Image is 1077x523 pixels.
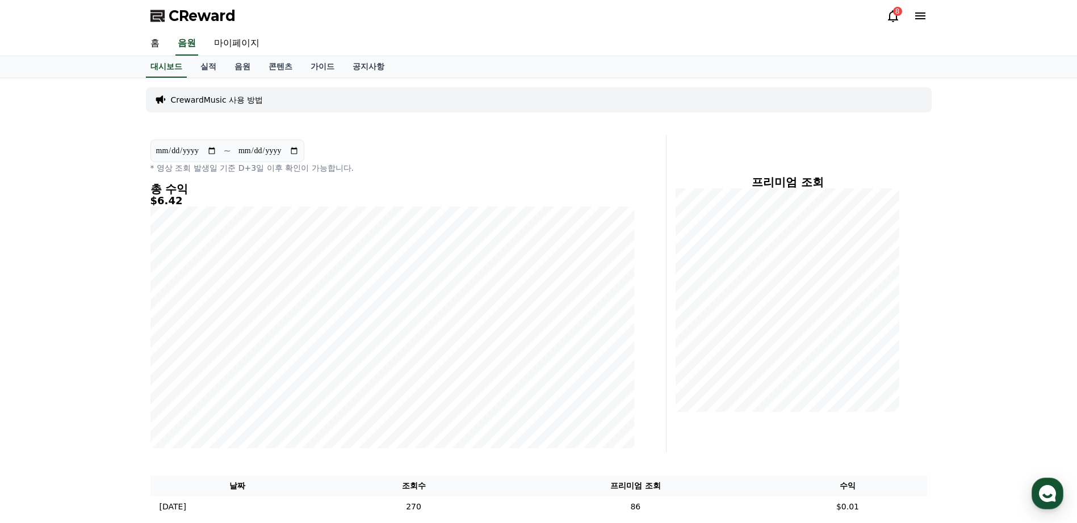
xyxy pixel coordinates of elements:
[893,7,902,16] div: 8
[169,7,236,25] span: CReward
[502,475,768,496] th: 프리미엄 조회
[175,32,198,56] a: 음원
[150,183,634,195] h4: 총 수익
[676,176,900,188] h4: 프리미엄 조회
[150,195,634,206] h5: $6.42
[141,32,169,56] a: 홈
[146,56,187,78] a: 대시보드
[768,496,927,517] td: $0.01
[191,56,225,78] a: 실적
[224,144,231,158] p: ~
[259,56,301,78] a: 콘텐츠
[325,496,503,517] td: 270
[171,94,263,106] a: CrewardMusic 사용 방법
[325,475,503,496] th: 조회수
[502,496,768,517] td: 86
[301,56,343,78] a: 가이드
[886,9,900,23] a: 8
[343,56,393,78] a: 공지사항
[150,162,634,174] p: * 영상 조회 발생일 기준 D+3일 이후 확인이 가능합니다.
[768,475,927,496] th: 수익
[205,32,269,56] a: 마이페이지
[150,7,236,25] a: CReward
[160,501,186,513] p: [DATE]
[150,475,325,496] th: 날짜
[225,56,259,78] a: 음원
